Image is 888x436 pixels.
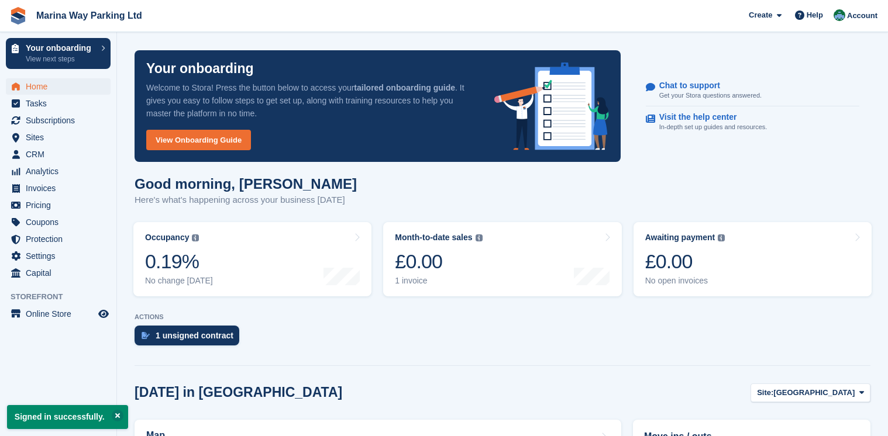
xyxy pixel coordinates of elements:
span: Storefront [11,291,116,303]
a: menu [6,78,111,95]
span: Settings [26,248,96,264]
img: contract_signature_icon-13c848040528278c33f63329250d36e43548de30e8caae1d1a13099fd9432cc5.svg [142,332,150,339]
a: menu [6,231,111,247]
span: Invoices [26,180,96,196]
span: Sites [26,129,96,146]
div: 1 unsigned contract [156,331,233,340]
a: Your onboarding View next steps [6,38,111,69]
span: Online Store [26,306,96,322]
p: Here's what's happening across your business [DATE] [135,193,357,207]
a: menu [6,248,111,264]
p: View next steps [26,54,95,64]
p: ACTIONS [135,313,870,321]
a: menu [6,112,111,129]
a: Occupancy 0.19% No change [DATE] [133,222,371,296]
a: 1 unsigned contract [135,326,245,351]
div: Awaiting payment [645,233,715,243]
a: Awaiting payment £0.00 No open invoices [634,222,872,296]
p: Get your Stora questions answered. [659,91,762,101]
div: £0.00 [395,250,482,274]
span: Help [807,9,823,21]
p: Signed in successfully. [7,405,128,429]
span: Tasks [26,95,96,112]
a: Marina Way Parking Ltd [32,6,147,25]
span: [GEOGRAPHIC_DATA] [773,387,855,399]
p: In-depth set up guides and resources. [659,122,767,132]
div: 0.19% [145,250,213,274]
a: View Onboarding Guide [146,130,251,150]
span: Pricing [26,197,96,213]
a: menu [6,95,111,112]
h1: Good morning, [PERSON_NAME] [135,176,357,192]
p: Visit the help center [659,112,758,122]
strong: tailored onboarding guide [354,83,455,92]
div: 1 invoice [395,276,482,286]
a: menu [6,146,111,162]
h2: [DATE] in [GEOGRAPHIC_DATA] [135,385,342,400]
span: CRM [26,146,96,162]
a: menu [6,197,111,213]
p: Welcome to Stora! Press the button below to access your . It gives you easy to follow steps to ge... [146,81,476,120]
span: Account [847,10,877,22]
div: Month-to-date sales [395,233,472,243]
a: menu [6,163,111,179]
img: icon-info-grey-7440780725fd019a000dd9b08b2336e03edf1995a4989e88bcd33f0948082b44.svg [718,234,725,241]
a: menu [6,129,111,146]
span: Capital [26,265,96,281]
img: icon-info-grey-7440780725fd019a000dd9b08b2336e03edf1995a4989e88bcd33f0948082b44.svg [476,234,483,241]
a: menu [6,306,111,322]
div: Occupancy [145,233,189,243]
p: Your onboarding [146,62,254,75]
span: Home [26,78,96,95]
div: £0.00 [645,250,725,274]
span: Coupons [26,214,96,230]
img: stora-icon-8386f47178a22dfd0bd8f6a31ec36ba5ce8667c1dd55bd0f319d3a0aa187defe.svg [9,7,27,25]
div: No change [DATE] [145,276,213,286]
img: icon-info-grey-7440780725fd019a000dd9b08b2336e03edf1995a4989e88bcd33f0948082b44.svg [192,234,199,241]
img: Paul Lewis [834,9,845,21]
img: onboarding-info-6c161a55d2c0e0a8cae90662b2fe09162a5109e8cc188191df67fb4f79e88e88.svg [494,63,609,150]
span: Site: [757,387,773,399]
a: menu [6,265,111,281]
span: Analytics [26,163,96,179]
a: Visit the help center In-depth set up guides and resources. [646,106,859,138]
p: Your onboarding [26,44,95,52]
a: menu [6,180,111,196]
span: Subscriptions [26,112,96,129]
button: Site: [GEOGRAPHIC_DATA] [751,383,870,403]
div: No open invoices [645,276,725,286]
a: Preview store [97,307,111,321]
p: Chat to support [659,81,752,91]
a: Month-to-date sales £0.00 1 invoice [383,222,621,296]
span: Create [749,9,772,21]
span: Protection [26,231,96,247]
a: menu [6,214,111,230]
a: Chat to support Get your Stora questions answered. [646,75,859,107]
